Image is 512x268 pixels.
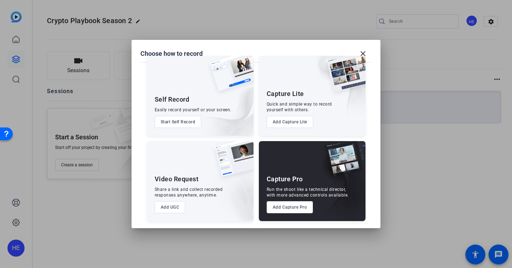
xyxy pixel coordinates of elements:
[155,175,199,183] div: Video Request
[267,116,313,128] button: Add Capture Lite
[155,107,231,113] div: Easily record yourself or your screen.
[155,187,223,198] div: Share a link and collect recorded responses anywhere, anytime.
[267,101,332,113] div: Quick and simple way to record yourself with others.
[140,49,203,58] h1: Choose how to record
[212,163,254,221] img: embarkstudio-ugc-content.png
[155,95,190,104] div: Self Record
[155,116,202,128] button: Start Self Record
[267,201,313,213] button: Add Capture Pro
[155,201,186,213] button: Add UGC
[319,141,366,184] img: capture-pro.png
[192,71,254,136] img: embarkstudio-self-record.png
[209,141,254,184] img: ugc-content.png
[267,175,303,183] div: Capture Pro
[313,150,366,221] img: embarkstudio-capture-pro.png
[204,56,254,98] img: self-record.png
[267,187,349,198] div: Run the shoot like a technical director, with more advanced controls available.
[267,90,304,98] div: Capture Lite
[359,49,367,58] mat-icon: close
[302,56,366,127] img: embarkstudio-capture-lite.png
[321,56,366,99] img: capture-lite.png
